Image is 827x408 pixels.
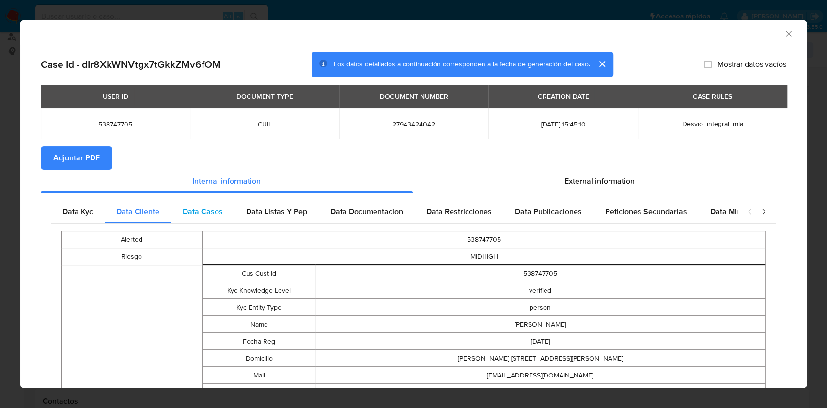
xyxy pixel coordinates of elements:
[62,231,203,248] td: Alerted
[246,206,307,217] span: Data Listas Y Pep
[116,206,159,217] span: Data Cliente
[315,367,765,384] td: [EMAIL_ADDRESS][DOMAIN_NAME]
[202,231,765,248] td: 538747705
[231,88,299,105] div: DOCUMENT TYPE
[315,299,765,316] td: person
[41,170,786,193] div: Detailed info
[203,333,315,350] td: Fecha Reg
[52,120,178,128] span: 538747705
[53,147,100,169] span: Adjuntar PDF
[315,282,765,299] td: verified
[203,384,315,401] td: Brand Name
[515,206,582,217] span: Data Publicaciones
[315,350,765,367] td: [PERSON_NAME] [STREET_ADDRESS][PERSON_NAME]
[784,29,793,38] button: Cerrar ventana
[687,88,738,105] div: CASE RULES
[330,206,403,217] span: Data Documentacion
[315,384,765,401] td: [PERSON_NAME]
[203,316,315,333] td: Name
[500,120,626,128] span: [DATE] 15:45:10
[97,88,134,105] div: USER ID
[315,316,765,333] td: [PERSON_NAME]
[315,333,765,350] td: [DATE]
[590,52,613,76] button: cerrar
[41,58,221,71] h2: Case Id - dIr8XkWNVtgx7tGkkZMv6fOM
[334,60,590,69] span: Los datos detallados a continuación corresponden a la fecha de generación del caso.
[351,120,477,128] span: 27943424042
[62,206,93,217] span: Data Kyc
[203,367,315,384] td: Mail
[426,206,492,217] span: Data Restricciones
[20,20,807,388] div: closure-recommendation-modal
[374,88,454,105] div: DOCUMENT NUMBER
[202,120,328,128] span: CUIL
[202,248,765,265] td: MIDHIGH
[203,350,315,367] td: Domicilio
[315,265,765,282] td: 538747705
[203,282,315,299] td: Kyc Knowledge Level
[62,248,203,265] td: Riesgo
[183,206,223,217] span: Data Casos
[51,200,737,223] div: Detailed internal info
[203,299,315,316] td: Kyc Entity Type
[718,60,786,69] span: Mostrar datos vacíos
[564,175,635,187] span: External information
[605,206,687,217] span: Peticiones Secundarias
[531,88,594,105] div: CREATION DATE
[682,119,743,128] span: Desvio_integral_mla
[192,175,261,187] span: Internal information
[41,146,112,170] button: Adjuntar PDF
[710,206,764,217] span: Data Minoridad
[203,265,315,282] td: Cus Cust Id
[704,61,712,68] input: Mostrar datos vacíos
